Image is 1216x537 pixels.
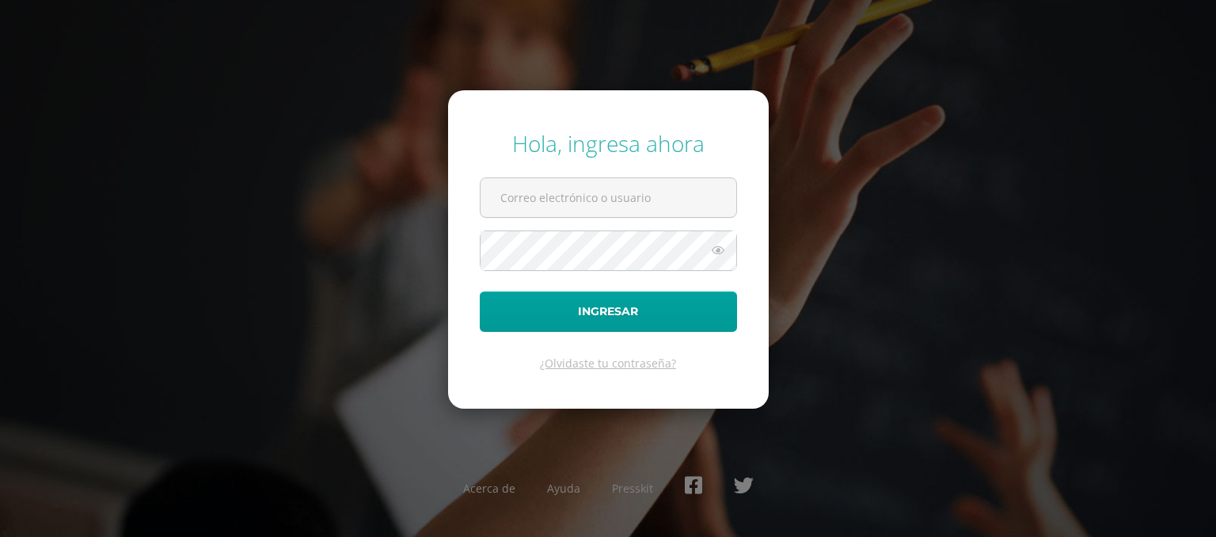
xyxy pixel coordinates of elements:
[480,291,737,332] button: Ingresar
[547,481,580,496] a: Ayuda
[612,481,653,496] a: Presskit
[481,178,736,217] input: Correo electrónico o usuario
[480,128,737,158] div: Hola, ingresa ahora
[540,356,676,371] a: ¿Olvidaste tu contraseña?
[463,481,515,496] a: Acerca de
